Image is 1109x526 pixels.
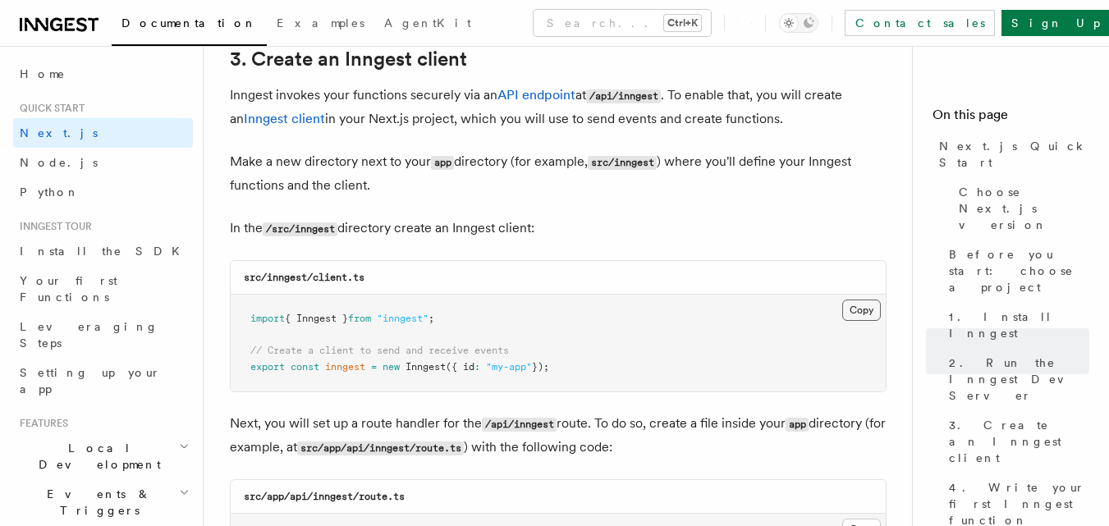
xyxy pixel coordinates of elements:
button: Copy [842,300,881,321]
span: : [474,361,480,373]
code: app [786,418,809,432]
a: Leveraging Steps [13,312,193,358]
p: Inngest invokes your functions securely via an at . To enable that, you will create an in your Ne... [230,84,887,130]
p: Next, you will set up a route handler for the route. To do so, create a file inside your director... [230,412,887,460]
code: src/app/api/inngest/route.ts [244,491,405,502]
span: 2. Run the Inngest Dev Server [949,354,1089,404]
a: 3. Create an Inngest client [230,48,467,71]
code: src/app/api/inngest/route.ts [297,441,464,455]
span: Home [20,66,66,82]
span: Documentation [121,16,257,30]
span: import [250,313,285,324]
span: Python [20,185,80,199]
kbd: Ctrl+K [664,15,701,31]
span: Inngest [406,361,446,373]
span: Node.js [20,156,98,169]
span: Next.js [20,126,98,140]
code: /src/inngest [263,222,337,236]
a: 3. Create an Inngest client [942,410,1089,473]
a: Next.js Quick Start [933,131,1089,177]
a: AgentKit [374,5,481,44]
span: Local Development [13,440,179,473]
span: "my-app" [486,361,532,373]
span: from [348,313,371,324]
span: Install the SDK [20,245,190,258]
span: { Inngest } [285,313,348,324]
span: ; [428,313,434,324]
a: Documentation [112,5,267,46]
span: Choose Next.js version [959,184,1089,233]
p: In the directory create an Inngest client: [230,217,887,240]
span: Quick start [13,102,85,115]
a: 2. Run the Inngest Dev Server [942,348,1089,410]
a: Choose Next.js version [952,177,1089,240]
span: "inngest" [377,313,428,324]
a: 1. Install Inngest [942,302,1089,348]
span: Inngest tour [13,220,92,233]
code: /api/inngest [482,418,557,432]
span: Setting up your app [20,366,161,396]
a: Your first Functions [13,266,193,312]
a: Next.js [13,118,193,148]
span: export [250,361,285,373]
span: 3. Create an Inngest client [949,417,1089,466]
span: Features [13,417,68,430]
span: }); [532,361,549,373]
code: src/inngest/client.ts [244,272,364,283]
a: Setting up your app [13,358,193,404]
button: Local Development [13,433,193,479]
span: Events & Triggers [13,486,179,519]
button: Toggle dark mode [779,13,818,33]
span: = [371,361,377,373]
code: src/inngest [588,156,657,170]
span: 1. Install Inngest [949,309,1089,341]
span: Your first Functions [20,274,117,304]
code: /api/inngest [586,89,661,103]
a: Before you start: choose a project [942,240,1089,302]
span: AgentKit [384,16,471,30]
span: new [383,361,400,373]
p: Make a new directory next to your directory (for example, ) where you'll define your Inngest func... [230,150,887,197]
a: Inngest client [244,111,325,126]
span: // Create a client to send and receive events [250,345,509,356]
span: inngest [325,361,365,373]
h4: On this page [933,105,1089,131]
button: Events & Triggers [13,479,193,525]
button: Search...Ctrl+K [534,10,711,36]
span: Examples [277,16,364,30]
a: Contact sales [845,10,995,36]
code: app [431,156,454,170]
a: Install the SDK [13,236,193,266]
a: Python [13,177,193,207]
a: Node.js [13,148,193,177]
span: ({ id [446,361,474,373]
span: Next.js Quick Start [939,138,1089,171]
a: Examples [267,5,374,44]
span: Leveraging Steps [20,320,158,350]
a: Home [13,59,193,89]
a: API endpoint [497,87,575,103]
span: Before you start: choose a project [949,246,1089,295]
span: const [291,361,319,373]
